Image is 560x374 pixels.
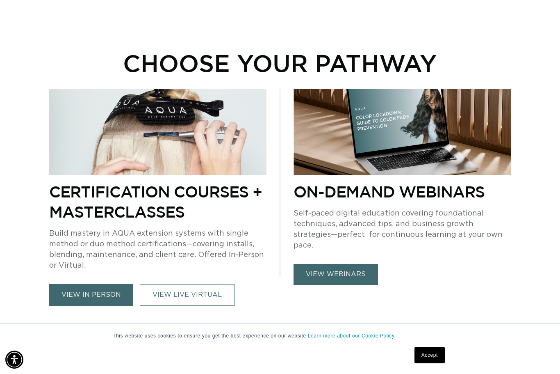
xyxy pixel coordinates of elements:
[294,181,511,202] p: On-Demand Webinars
[308,333,396,339] a: Learn more about our Cookie Policy.
[140,284,234,306] a: VIEW LIVE VIRTUAL
[414,347,445,363] a: Accept
[49,228,266,271] p: Build mastery in AQUA extension systems with single method or duo method certifications—covering ...
[5,351,23,369] div: Accessibility Menu
[519,335,560,374] iframe: Chat Widget
[294,264,378,285] a: view webinars
[49,284,133,306] a: view in person
[294,208,511,251] p: Self-paced digital education covering foundational techniques, advanced tips, and business growth...
[113,332,447,340] p: This website uses cookies to ensure you get the best experience on our website.
[49,181,266,222] p: Certification Courses + Masterclasses
[123,49,437,77] p: Choose Your Pathway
